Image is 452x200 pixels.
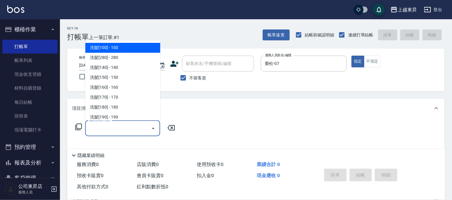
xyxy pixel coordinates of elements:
img: Logo [7,5,24,13]
button: 不指定 [364,56,381,67]
span: 扣入金 0 [197,173,214,178]
span: 洗髮[100] - 100 [85,43,160,53]
span: 紅利點數折抵 0 [137,184,168,189]
span: 結帳前確認明細 [305,32,334,38]
p: 項目消費 [72,105,90,112]
a: 排班表 [2,109,58,123]
button: 報表及分析 [2,155,58,171]
a: 每日結帳 [2,95,58,109]
span: 服務消費 0 [77,162,99,167]
span: 洗髮[170] - 170 [85,93,160,103]
div: 項目消費 [67,99,445,118]
p: 隱藏業績明細 [77,152,104,159]
input: YYYY/MM/DD hh:mm [79,60,152,70]
button: Choose date, selected date is 2025-09-14 [154,58,169,73]
a: 打帳單 [2,40,58,54]
a: 現場電腦打卡 [2,123,58,137]
span: 洗髮[150] - 150 [85,73,160,83]
span: 會員卡販賣 0 [137,173,163,178]
span: 洗髮[190] - 190 [85,112,160,122]
button: 上越東昇 [388,4,419,16]
button: 帳單速查 [263,29,290,41]
label: 帳單日期 [79,55,92,60]
button: 指定 [352,56,364,67]
button: 登出 [422,4,445,15]
button: Close [148,124,158,133]
button: 櫃檯作業 [2,22,58,37]
a: 材料自購登錄 [2,81,58,95]
img: Person [5,183,17,195]
span: 連續打單結帳 [348,32,373,38]
button: 客戶管理 [2,170,58,186]
span: 店販消費 0 [137,162,159,167]
h2: Key In [67,26,89,30]
span: 洗髮[180] - 180 [85,103,160,112]
span: 預收卡販賣 0 [77,173,103,178]
span: 業績合計 0 [257,162,280,167]
span: 洗髮[160] - 160 [85,83,160,93]
div: 上越東昇 [398,6,417,14]
p: 服務人員 [18,189,49,195]
span: 現金應收 0 [257,173,280,178]
label: 服務人員姓名/編號 [265,53,292,57]
span: 洗髮[140] - 140 [85,63,160,73]
button: 預約管理 [2,139,58,155]
span: 洗髮[280] - 280 [85,53,160,63]
h5: 公司東昇店 [18,183,49,189]
a: 現金收支登錄 [2,67,58,81]
span: 不留客資 [190,75,206,81]
a: 帳單列表 [2,54,58,67]
span: 上一筆訂單:#1 [89,34,120,41]
h3: 打帳單 [67,33,89,41]
span: 使用預收卡 0 [197,162,223,167]
span: 其他付款方式 0 [77,184,108,189]
button: save [373,4,385,16]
